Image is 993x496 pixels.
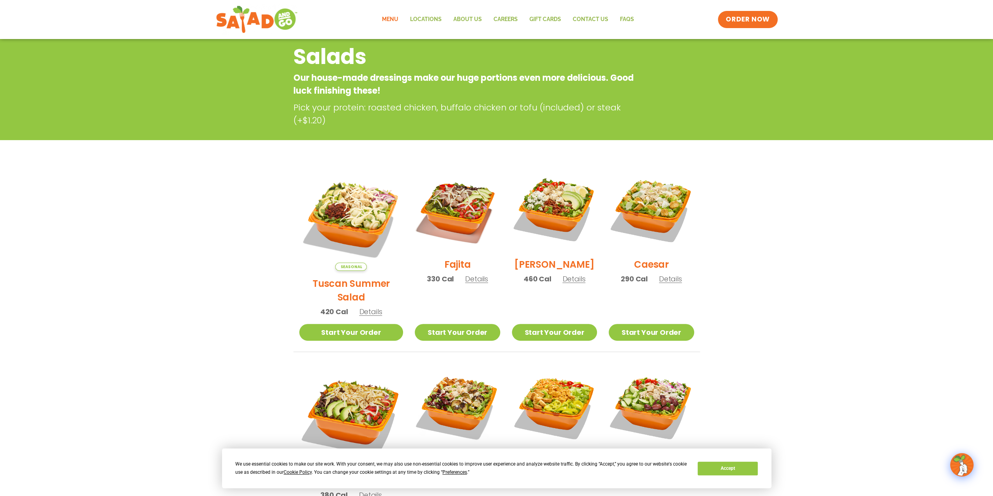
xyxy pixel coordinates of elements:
button: Accept [698,462,758,475]
h2: Fajita [444,258,471,271]
a: Start Your Order [415,324,500,341]
span: Details [465,274,488,284]
span: Cookie Policy [284,469,312,475]
span: Seasonal [335,263,367,271]
img: Product photo for Fajita Salad [415,167,500,252]
nav: Menu [376,11,640,28]
a: Careers [488,11,524,28]
div: Cookie Consent Prompt [222,448,771,488]
span: 290 Cal [621,274,648,284]
a: Start Your Order [299,324,403,341]
a: ORDER NOW [718,11,777,28]
img: wpChatIcon [951,454,973,476]
a: Menu [376,11,404,28]
a: FAQs [614,11,640,28]
span: 460 Cal [524,274,551,284]
span: Details [562,274,585,284]
a: Start Your Order [512,324,597,341]
h2: Caesar [634,258,669,271]
span: Details [359,307,382,316]
a: About Us [448,11,488,28]
h2: Salads [293,41,637,73]
span: ORDER NOW [726,15,769,24]
h2: Tuscan Summer Salad [299,277,403,304]
a: Contact Us [567,11,614,28]
span: Preferences [442,469,467,475]
span: 330 Cal [427,274,454,284]
img: Product photo for Tuscan Summer Salad [299,167,403,271]
h2: [PERSON_NAME] [514,258,595,271]
a: Locations [404,11,448,28]
span: 420 Cal [320,306,348,317]
a: GIFT CARDS [524,11,567,28]
a: Start Your Order [609,324,694,341]
img: Product photo for Greek Salad [609,364,694,449]
img: Product photo for BBQ Ranch Salad [299,364,403,468]
p: Pick your protein: roasted chicken, buffalo chicken or tofu (included) or steak (+$1.20) [293,101,641,127]
img: Product photo for Roasted Autumn Salad [415,364,500,449]
p: Our house-made dressings make our huge portions even more delicious. Good luck finishing these! [293,71,637,97]
img: Product photo for Caesar Salad [609,167,694,252]
img: Product photo for Buffalo Chicken Salad [512,364,597,449]
div: We use essential cookies to make our site work. With your consent, we may also use non-essential ... [235,460,688,476]
img: new-SAG-logo-768×292 [216,4,298,35]
span: Details [659,274,682,284]
img: Product photo for Cobb Salad [512,167,597,252]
